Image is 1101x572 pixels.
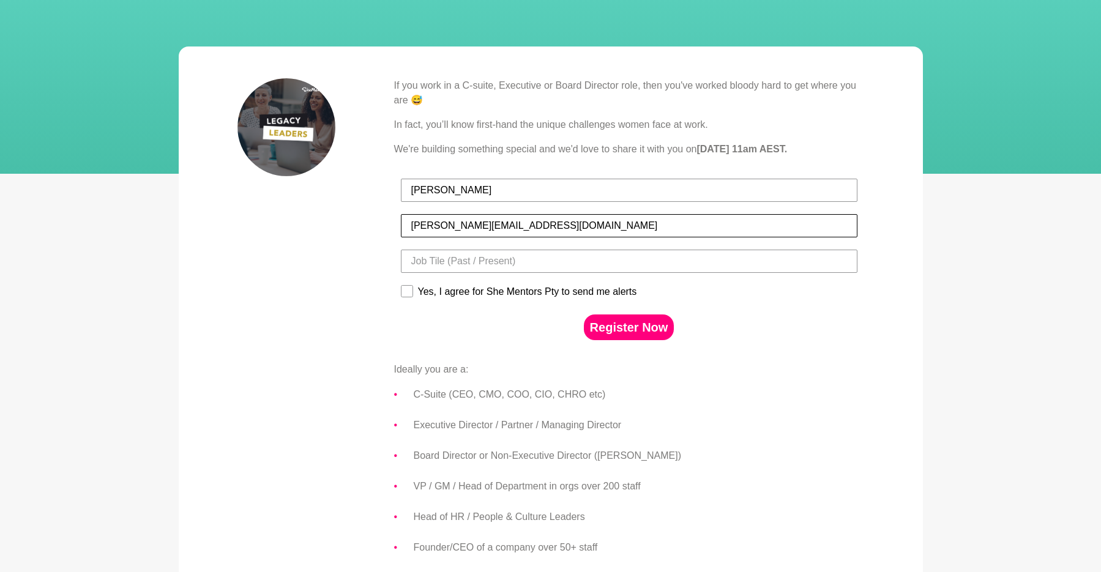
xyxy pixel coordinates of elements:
[414,478,864,494] li: VP / GM / Head of Department in orgs over 200 staff
[394,362,864,377] p: Ideally you are a:
[414,417,864,433] li: Executive Director / Partner / Managing Director
[414,509,864,525] li: Head of HR / People & Culture Leaders
[401,250,857,273] input: Job Tile (Past / Present)
[394,117,864,132] p: In fact, you’ll know first-hand the unique challenges women face at work.
[418,286,637,297] div: Yes, I agree for She Mentors Pty to send me alerts
[584,314,674,340] button: Register Now
[401,179,857,202] input: First Name
[394,142,864,157] p: We're building something special and we'd love to share it with you on
[414,540,864,555] li: Founder/CEO of a company over 50+ staff
[414,387,864,403] li: C-Suite (CEO, CMO, COO, CIO, CHRO etc)
[401,214,857,237] input: Email
[394,78,864,108] p: If you work in a C-suite, Executive or Board Director role, then you've worked bloody hard to get...
[696,144,787,154] strong: [DATE] 11am AEST.
[414,448,864,464] li: Board Director or Non-Executive Director ([PERSON_NAME])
